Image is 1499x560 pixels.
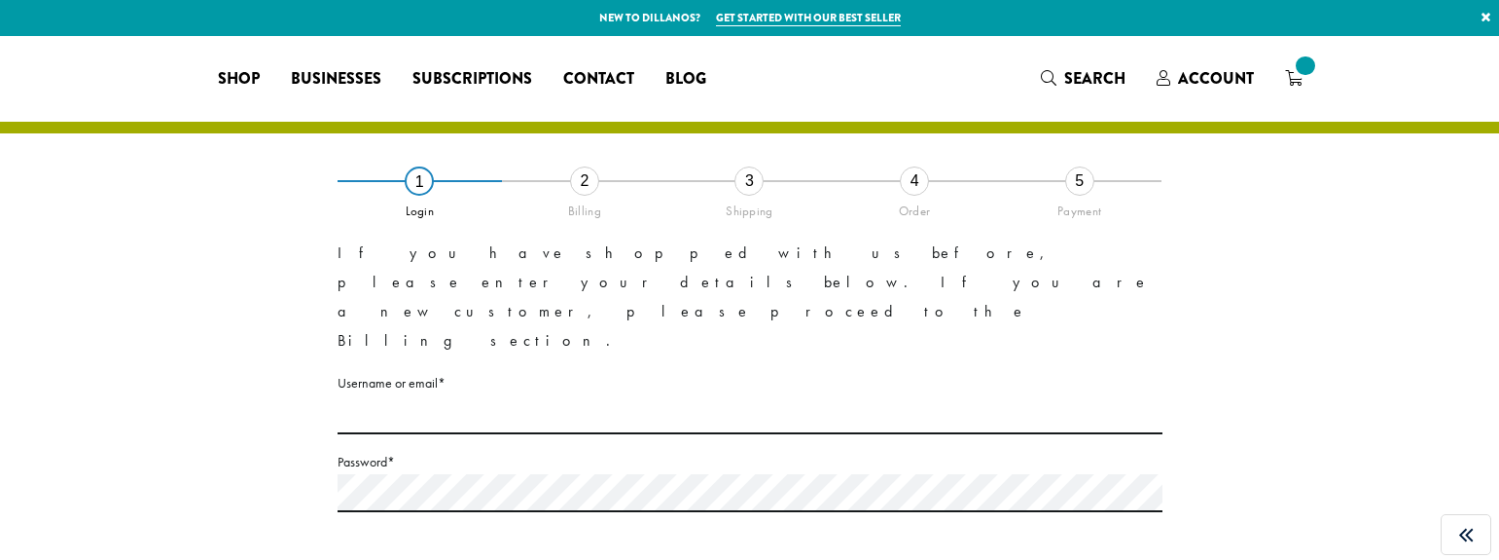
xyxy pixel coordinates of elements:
[1064,67,1125,90] span: Search
[338,196,503,219] div: Login
[1178,67,1254,90] span: Account
[405,167,434,196] div: 1
[667,196,833,219] div: Shipping
[900,167,929,196] div: 4
[716,10,901,26] a: Get started with our best seller
[338,450,1162,474] label: Password
[1025,62,1141,94] a: Search
[563,67,634,92] span: Contact
[338,239,1162,355] p: If you have shopped with us before, please enter your details below. If you are a new customer, p...
[291,67,381,92] span: Businesses
[412,67,532,92] span: Subscriptions
[997,196,1162,219] div: Payment
[218,67,260,92] span: Shop
[1065,167,1094,196] div: 5
[502,196,667,219] div: Billing
[202,63,275,94] a: Shop
[665,67,706,92] span: Blog
[338,371,1162,395] label: Username or email
[832,196,997,219] div: Order
[734,167,764,196] div: 3
[570,167,599,196] div: 2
